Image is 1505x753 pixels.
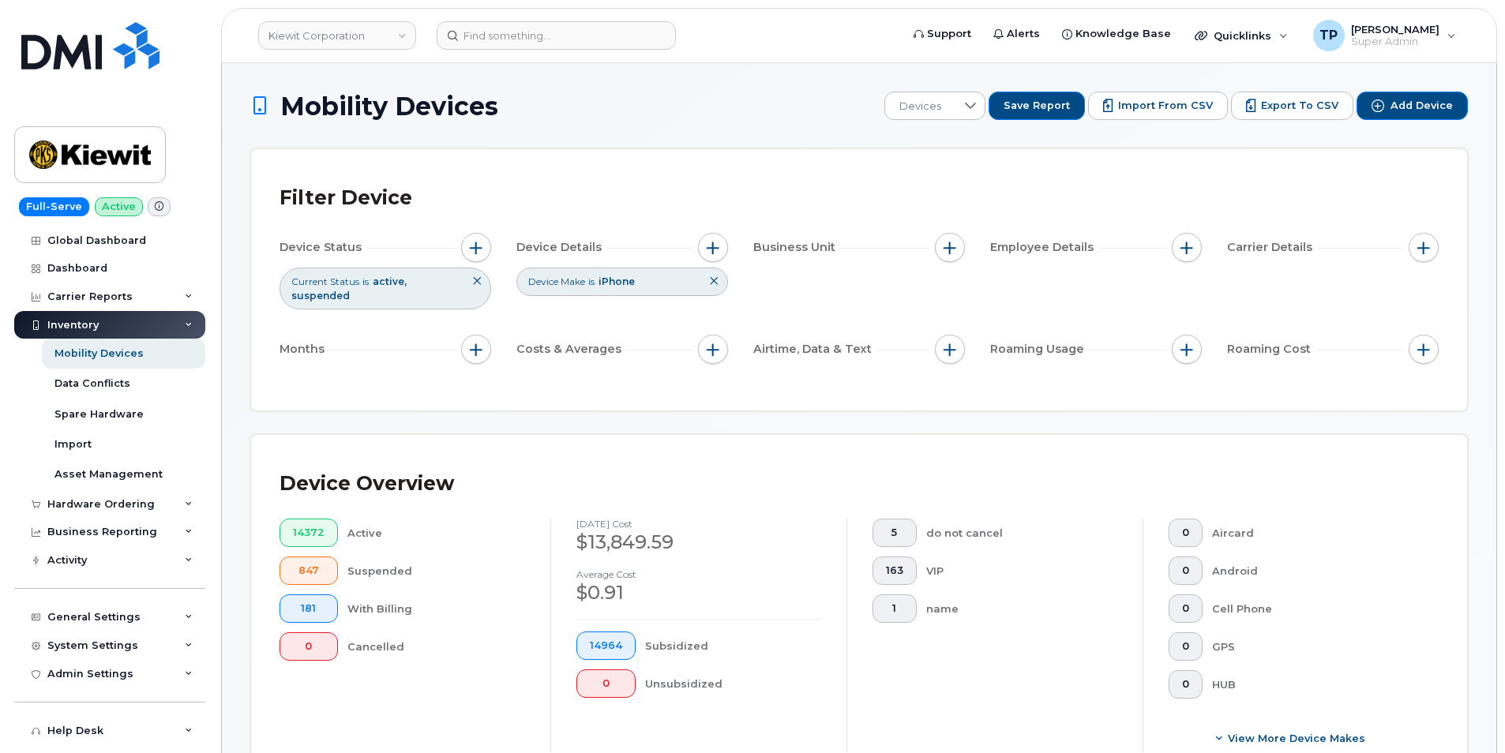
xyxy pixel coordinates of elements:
span: Airtime, Data & Text [753,341,876,358]
div: do not cancel [926,519,1118,547]
span: Device Make [528,275,585,288]
span: 0 [1182,602,1189,615]
button: Import from CSV [1088,92,1228,120]
iframe: Messenger Launcher [1436,684,1493,741]
span: is [362,275,369,288]
span: 1 [886,602,903,615]
span: Add Device [1391,99,1453,113]
button: View More Device Makes [1169,724,1413,752]
div: $13,849.59 [576,529,821,556]
span: 5 [886,526,903,539]
span: Current Status [291,275,359,288]
span: Device Details [516,239,606,256]
span: Save Report [1004,99,1070,113]
h4: Average cost [576,569,821,579]
div: name [926,594,1118,623]
button: 0 [1169,519,1203,547]
span: 0 [293,640,325,653]
div: Subsidized [645,631,822,660]
span: Roaming Cost [1227,341,1315,358]
div: Cancelled [347,632,526,661]
button: 0 [576,669,636,698]
button: 181 [280,594,338,623]
span: iPhone [599,275,635,287]
span: 181 [293,602,325,615]
span: 14372 [293,526,325,539]
span: Roaming Usage [990,341,1089,358]
div: With Billing [347,594,526,623]
span: View More Device Makes [1228,731,1365,746]
div: Suspended [347,556,526,585]
button: 163 [873,556,917,585]
span: Months [280,341,329,358]
div: $0.91 [576,579,821,606]
span: 847 [293,564,325,577]
div: Cell Phone [1212,594,1414,623]
button: Add Device [1357,92,1468,120]
span: 163 [886,564,903,577]
div: Aircard [1212,519,1414,547]
span: 0 [590,677,622,690]
button: 0 [1169,670,1203,699]
span: Export to CSV [1261,99,1338,113]
div: Unsubsidized [645,669,822,698]
div: HUB [1212,670,1414,699]
span: 14964 [590,639,622,652]
span: 0 [1182,526,1189,539]
div: Device Overview [280,463,454,504]
button: 847 [280,556,338,585]
span: 0 [1182,564,1189,577]
span: Costs & Averages [516,341,626,358]
span: Device Status [280,239,366,256]
span: Devices [885,92,955,121]
span: Mobility Devices [280,92,498,120]
button: 0 [1169,594,1203,623]
span: Employee Details [990,239,1098,256]
span: suspended [291,290,350,302]
div: Active [347,519,526,547]
span: 0 [1182,678,1189,691]
button: Export to CSV [1231,92,1353,120]
span: Business Unit [753,239,840,256]
button: 1 [873,594,917,623]
button: 14372 [280,519,338,547]
h4: [DATE] cost [576,519,821,529]
button: 5 [873,519,917,547]
span: is [588,275,595,288]
div: GPS [1212,632,1414,661]
span: 0 [1182,640,1189,653]
div: Filter Device [280,178,412,219]
span: Carrier Details [1227,239,1317,256]
button: 14964 [576,631,636,660]
div: VIP [926,556,1118,585]
button: 0 [280,632,338,661]
button: 0 [1169,632,1203,661]
span: active [373,275,407,287]
span: Import from CSV [1118,99,1213,113]
button: Save Report [989,92,1085,120]
div: Android [1212,556,1414,585]
button: 0 [1169,556,1203,585]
